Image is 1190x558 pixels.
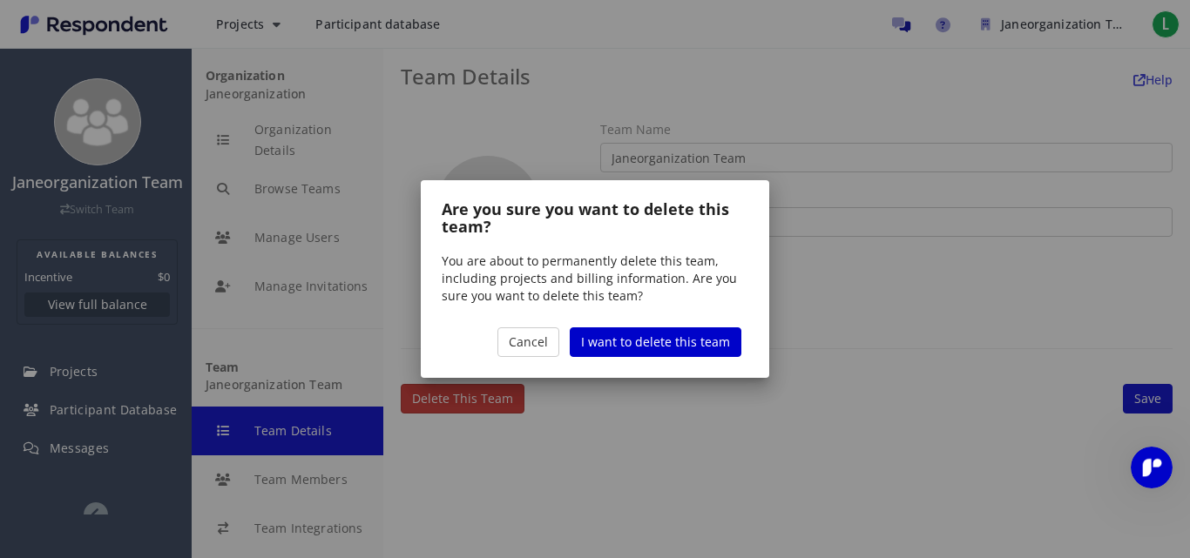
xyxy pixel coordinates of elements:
[442,201,748,236] h4: Are you sure you want to delete this team?
[497,327,559,357] a: Cancel
[442,252,737,304] span: You are about to permanently delete this team, including projects and billing information. Are yo...
[581,333,730,350] span: I want to delete this team
[1131,447,1173,488] iframe: Intercom live chat
[421,180,769,379] md-dialog: You are ...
